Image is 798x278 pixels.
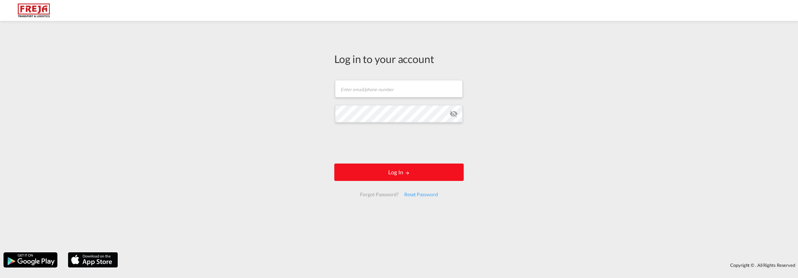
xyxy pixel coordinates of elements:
[335,80,463,97] input: Enter email/phone number
[10,3,57,18] img: 586607c025bf11f083711d99603023e7.png
[357,188,401,201] div: Forgot Password?
[334,164,464,181] button: LOGIN
[449,110,458,118] md-icon: icon-eye-off
[67,252,119,268] img: apple.png
[334,51,464,66] div: Log in to your account
[121,259,798,271] div: Copyright © . All Rights Reserved
[346,129,452,157] iframe: reCAPTCHA
[401,188,441,201] div: Reset Password
[3,252,58,268] img: google.png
